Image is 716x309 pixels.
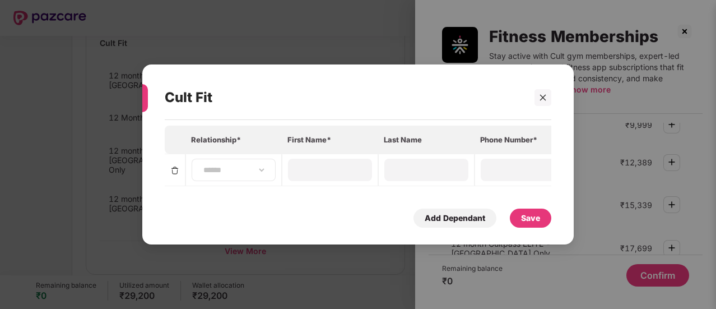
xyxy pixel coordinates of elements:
div: Save [521,212,540,224]
th: Phone Number* [475,126,571,154]
div: Cult Fit [165,76,519,119]
th: Relationship* [185,126,282,154]
span: close [539,94,547,102]
th: Last Name [378,126,475,154]
img: svg+xml;base64,PHN2ZyBpZD0iRGVsZXRlLTMyeDMyIiB4bWxucz0iaHR0cDovL3d3dy53My5vcmcvMjAwMC9zdmciIHdpZH... [170,166,179,175]
th: First Name* [282,126,378,154]
div: Add Dependant [425,212,485,224]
